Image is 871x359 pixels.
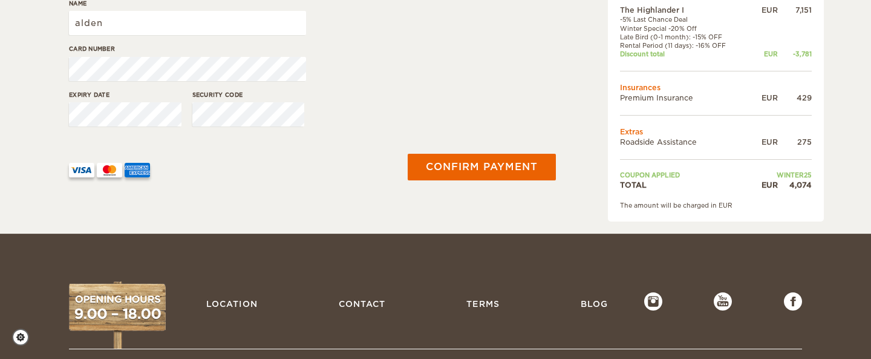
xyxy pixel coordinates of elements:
div: EUR [750,50,778,58]
label: Security code [192,90,305,99]
div: 4,074 [778,180,812,190]
div: -3,781 [778,50,812,58]
div: The amount will be charged in EUR [620,201,812,209]
td: Premium Insurance [620,93,750,103]
a: Contact [333,292,391,315]
label: Card number [69,44,306,53]
a: Terms [460,292,506,315]
label: Expiry date [69,90,181,99]
img: mastercard [97,163,122,177]
td: Discount total [620,50,750,58]
div: EUR [750,137,778,147]
td: Coupon applied [620,171,750,179]
td: Late Bird (0-1 month): -15% OFF [620,33,750,41]
td: -5% Last Chance Deal [620,15,750,24]
td: Extras [620,127,812,137]
div: EUR [750,180,778,190]
div: EUR [750,93,778,103]
button: Confirm payment [408,154,556,180]
div: 275 [778,137,812,147]
img: VISA [69,163,94,177]
td: The Highlander I [620,5,750,15]
a: Blog [575,292,614,315]
td: Insurances [620,82,812,93]
div: 429 [778,93,812,103]
td: TOTAL [620,180,750,190]
a: Location [200,292,264,315]
td: WINTER25 [750,171,812,179]
td: Roadside Assistance [620,137,750,147]
img: AMEX [125,163,150,177]
div: 7,151 [778,5,812,15]
td: Rental Period (11 days): -16% OFF [620,41,750,50]
td: Winter Special -20% Off [620,24,750,33]
div: EUR [750,5,778,15]
a: Cookie settings [12,329,37,346]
